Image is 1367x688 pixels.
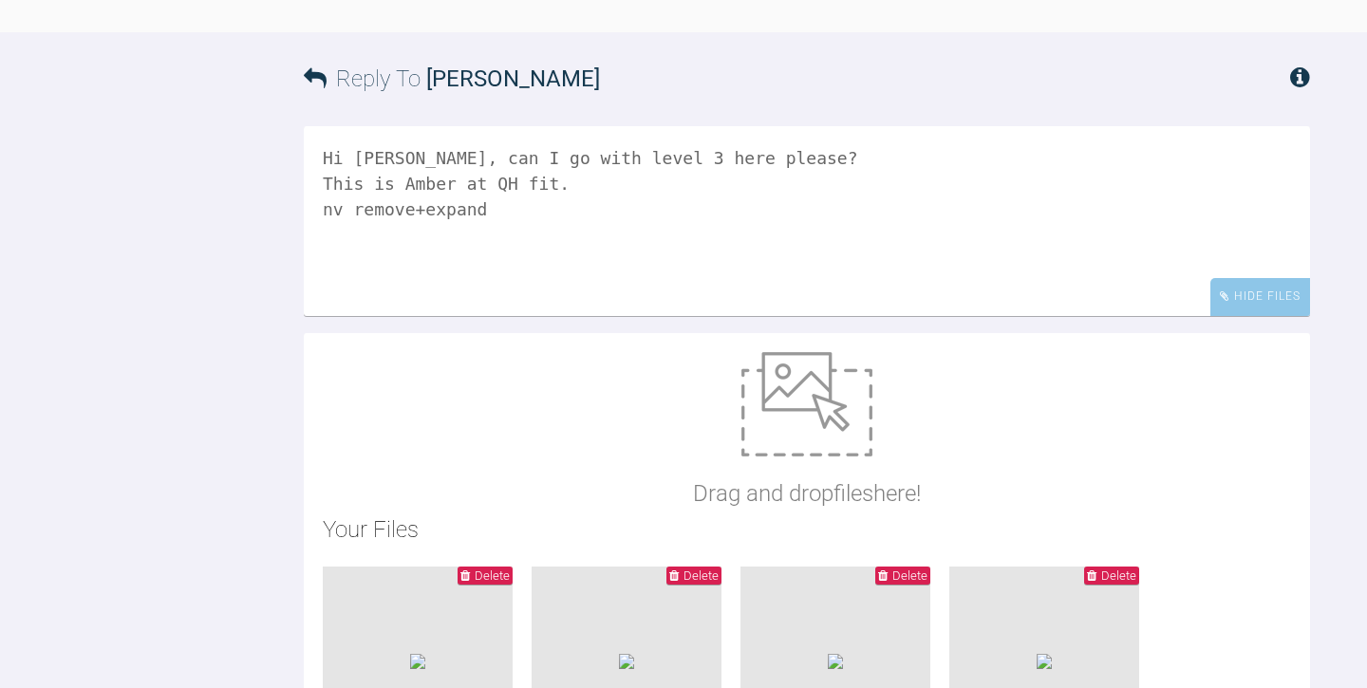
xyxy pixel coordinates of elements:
div: Hide Files [1210,278,1310,315]
span: Delete [475,568,510,583]
span: Delete [892,568,927,583]
img: 8e490b82-0c5b-458a-aaa4-de59704cc1db [619,654,634,669]
h3: Reply To [304,61,600,97]
img: a92c9e87-c632-43bf-9436-20e7c28df7bd [410,654,425,669]
img: 3141f8c8-6498-494c-80f4-5ab4da66af09 [1037,654,1052,669]
h2: Your Files [323,511,1291,548]
span: Delete [1101,568,1136,583]
textarea: Hi [PERSON_NAME], can I go with level 3 here please? This is Amber at QH fit. nv remove+expand [304,126,1310,316]
p: Drag and drop files here! [693,475,921,511]
span: Delete [683,568,719,583]
img: 269ac3ee-84df-42eb-9f2a-6a1d8bc9a83e [828,654,843,669]
span: [PERSON_NAME] [426,65,600,92]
